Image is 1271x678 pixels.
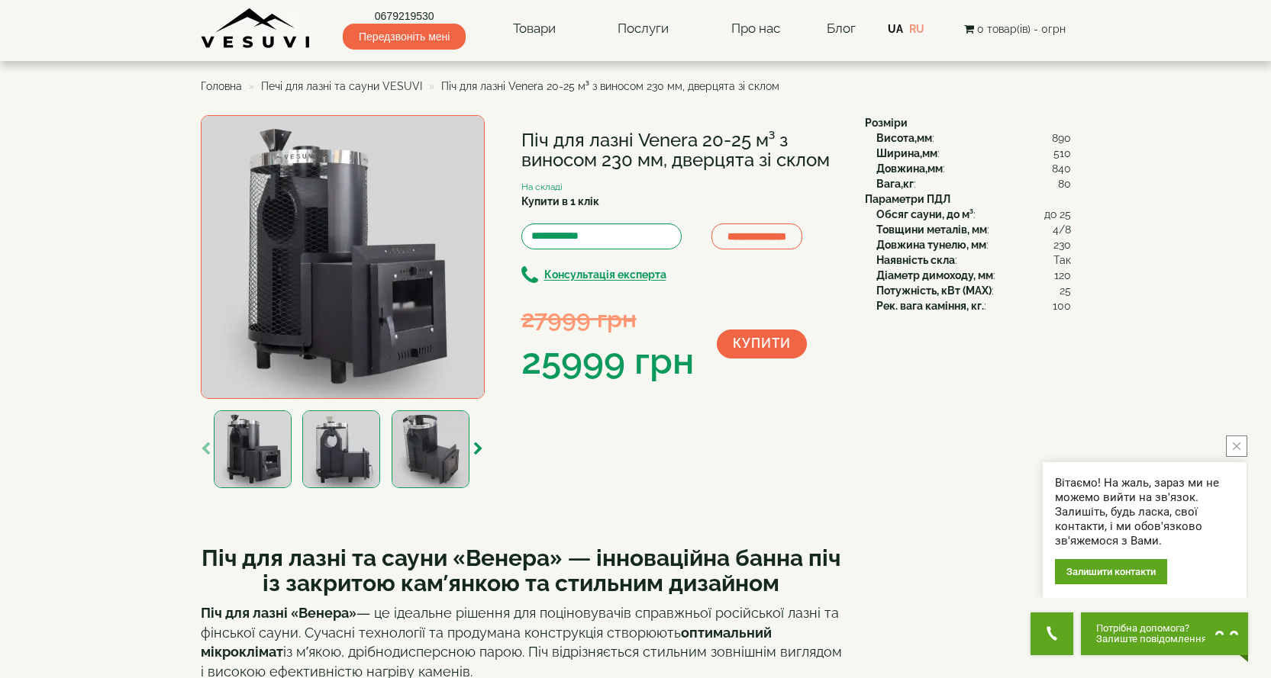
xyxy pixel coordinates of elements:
[1053,222,1071,237] span: 4/8
[521,182,563,192] small: На складі
[876,161,1071,176] div: :
[1053,237,1071,252] span: 230
[1096,634,1207,644] span: Залиште повідомлення
[865,193,950,205] b: Параметри ПДЛ
[876,130,1071,146] div: :
[214,410,292,488] img: Піч для лазні Venera 20-25 м³ з виносом 230 мм, дверцята зі склом
[201,115,485,399] img: Піч для лазні Venera 20-25 м³ з виносом 230 мм, дверцята зі склом
[876,223,987,236] b: Товщини металів, мм
[865,117,908,129] b: Розміри
[876,222,1071,237] div: :
[202,545,840,596] strong: Піч для лазні та сауни «Венера» — інноваційна банна піч із закритою кам’янкою та стильним дизайном
[1060,283,1071,298] span: 25
[876,207,1071,222] div: :
[1053,146,1071,161] span: 510
[876,176,1071,191] div: :
[1081,612,1248,655] button: Chat button
[876,268,1071,283] div: :
[876,284,992,297] b: Потужність, кВт (MAX)
[1226,435,1247,457] button: close button
[392,410,469,488] img: Піч для лазні Venera 20-25 м³ з виносом 230 мм, дверцята зі склом
[1053,252,1071,268] span: Так
[876,283,1071,298] div: :
[201,80,242,92] a: Головна
[521,130,842,171] h1: Піч для лазні Venera 20-25 м³ з виносом 230 мм, дверцята зі склом
[977,23,1066,35] span: 0 товар(ів) - 0грн
[261,80,422,92] a: Печі для лазні та сауни VESUVI
[302,410,380,488] img: Піч для лазні Venera 20-25 м³ з виносом 230 мм, дверцята зі склом
[441,80,779,92] span: Піч для лазні Venera 20-25 м³ з виносом 230 мм, дверцята зі склом
[876,237,1071,252] div: :
[876,162,943,175] b: Довжина,мм
[1053,298,1071,313] span: 100
[498,11,571,47] a: Товари
[1052,130,1071,146] span: 890
[876,146,1071,161] div: :
[717,329,807,358] button: Купити
[876,254,955,266] b: Наявність скла
[876,269,993,281] b: Діаметр димоходу, мм
[1096,623,1207,634] span: Потрібна допомога?
[827,21,856,36] a: Блог
[876,132,932,144] b: Висота,мм
[343,24,466,50] span: Передзвоніть мені
[521,301,694,336] div: 27999 грн
[1044,207,1071,222] span: до 25
[876,300,984,312] b: Рек. вага каміння, кг.
[888,23,903,35] a: UA
[343,8,466,24] a: 0679219530
[876,147,937,159] b: Ширина,мм
[521,336,694,387] div: 25999 грн
[1054,268,1071,283] span: 120
[716,11,795,47] a: Про нас
[876,298,1071,313] div: :
[876,252,1071,268] div: :
[876,239,986,251] b: Довжина тунелю, мм
[1031,612,1073,655] button: Get Call button
[909,23,924,35] a: RU
[602,11,684,47] a: Послуги
[544,269,666,281] b: Консультація експерта
[1052,161,1071,176] span: 840
[876,208,973,220] b: Обсяг сауни, до м³
[201,8,311,50] img: Завод VESUVI
[521,194,599,209] label: Купити в 1 клік
[876,178,914,190] b: Вага,кг
[1055,476,1234,548] div: Вітаємо! На жаль, зараз ми не можемо вийти на зв'язок. Залишіть, будь ласка, свої контакти, і ми ...
[960,21,1070,37] button: 0 товар(ів) - 0грн
[201,605,356,621] strong: Піч для лазні «Венера»
[1058,176,1071,191] span: 80
[1055,559,1167,584] div: Залишити контакти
